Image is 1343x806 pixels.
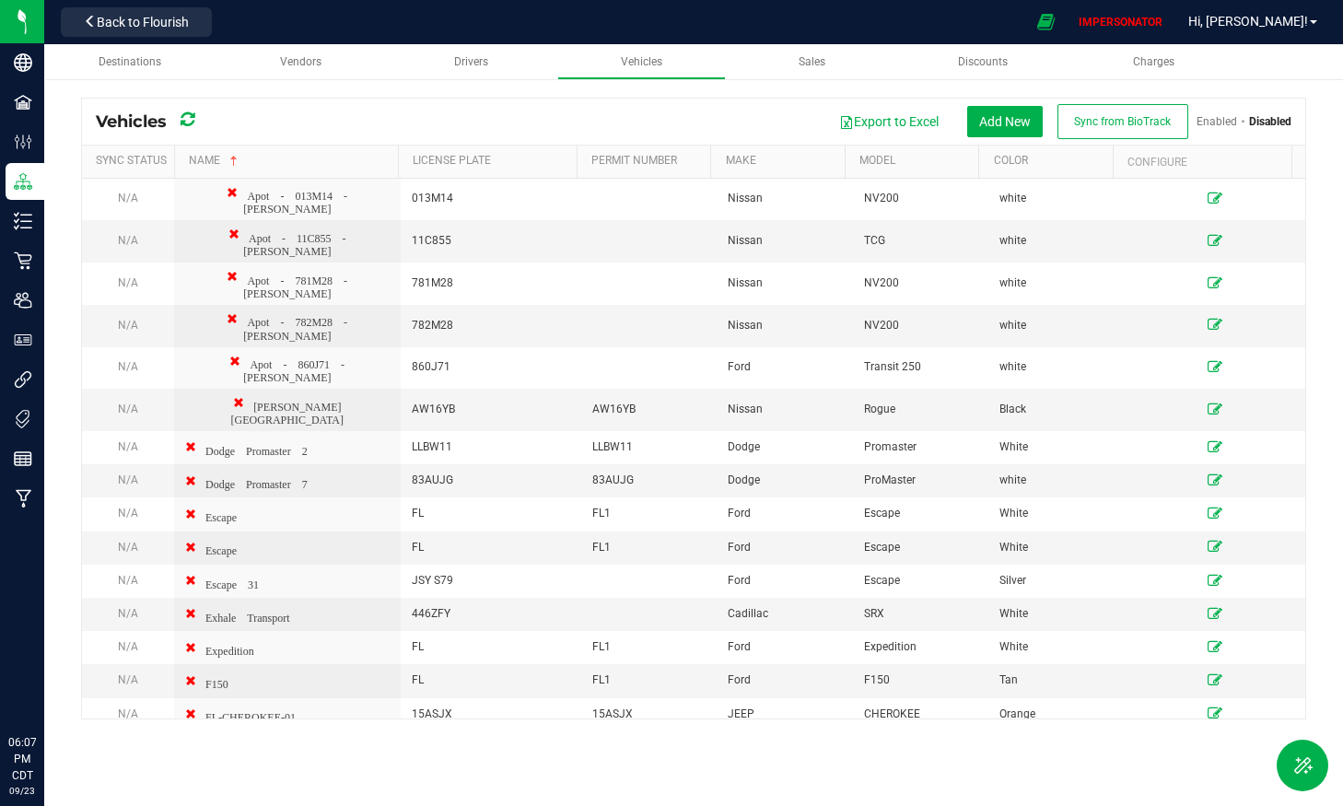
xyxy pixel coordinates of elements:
[728,440,760,453] span: Dodge
[592,707,633,720] span: 15ASJX
[1208,707,1222,720] a: Edit Vehicle
[1208,360,1222,373] a: Edit Vehicle
[14,212,32,230] inline-svg: Inventory
[412,360,450,373] span: 860J71
[118,640,138,653] span: N/A
[8,734,36,784] p: 06:07 PM CDT
[592,440,633,453] span: LLBW11
[1074,115,1171,128] span: Sync from BioTrack
[97,15,189,29] span: Back to Flourish
[118,673,138,686] span: N/A
[864,707,920,720] span: CHEROKEE
[96,105,208,138] div: Vehicles
[14,172,32,191] inline-svg: Distribution
[958,55,1008,68] span: Discounts
[864,541,900,554] span: Escape
[1208,192,1222,204] a: Edit Vehicle
[189,154,391,169] a: Name
[205,709,296,722] span: FL-CHEROKEE-01
[118,403,138,415] span: N/A
[412,607,450,620] span: 446ZFY
[243,273,347,298] span: Apot - 781M28 - [PERSON_NAME]
[14,133,32,151] inline-svg: Configuration
[1208,541,1222,554] a: Edit Vehicle
[118,473,138,486] span: N/A
[728,640,751,653] span: Ford
[999,673,1018,686] span: Tan
[591,154,704,169] a: Permit Number
[864,507,900,520] span: Escape
[864,673,890,686] span: F150
[592,473,634,486] span: 83AUJG
[728,541,751,554] span: Ford
[728,234,763,247] span: Nissan
[205,476,308,489] span: Dodge Promaster 7
[412,234,451,247] span: 11C855
[118,192,138,204] span: N/A
[243,230,345,256] span: Apot - 11C855 - [PERSON_NAME]
[728,574,751,587] span: Ford
[864,607,884,620] span: SRX
[205,577,259,590] span: Escape 31
[14,410,32,428] inline-svg: Tags
[1208,507,1222,520] a: Edit Vehicle
[864,276,899,289] span: NV200
[412,276,453,289] span: 781M28
[1025,4,1067,40] span: Open Ecommerce Menu
[592,640,611,653] span: FL1
[728,319,763,332] span: Nissan
[1188,14,1308,29] span: Hi, [PERSON_NAME]!
[864,640,917,653] span: Expedition
[967,106,1043,137] button: Add New
[864,440,917,453] span: Promaster
[118,507,138,520] span: N/A
[412,440,452,453] span: LLBW11
[96,154,167,169] a: Sync Status
[412,403,455,415] span: AW16YB
[1208,234,1222,247] a: Edit Vehicle
[118,541,138,554] span: N/A
[864,319,899,332] span: NV200
[994,154,1106,169] a: Color
[118,234,138,247] span: N/A
[864,192,899,204] span: NV200
[181,111,194,128] i: Refresh Vehicles
[999,319,1026,332] span: white
[412,319,453,332] span: 782M28
[14,291,32,310] inline-svg: Users
[592,507,611,520] span: FL1
[999,234,1026,247] span: white
[999,276,1026,289] span: white
[205,676,228,689] span: F150
[1133,55,1174,68] span: Charges
[118,276,138,289] span: N/A
[99,55,161,68] span: Destinations
[118,574,138,587] span: N/A
[118,607,138,620] span: N/A
[999,403,1026,415] span: Black
[1208,319,1222,332] a: Edit Vehicle
[1208,574,1222,587] a: Edit Vehicle
[1197,115,1237,128] a: Enabled
[205,509,237,522] span: Escape
[864,574,900,587] span: Escape
[999,541,1028,554] span: White
[728,192,763,204] span: Nissan
[999,440,1028,453] span: White
[999,360,1026,373] span: white
[412,473,453,486] span: 83AUJG
[61,7,212,37] button: Back to Flourish
[1057,104,1188,139] button: Sync from BioTrack
[728,507,751,520] span: Ford
[14,251,32,270] inline-svg: Retail
[999,473,1026,486] span: white
[14,489,32,508] inline-svg: Manufacturing
[726,154,838,169] a: Make
[999,192,1026,204] span: white
[864,473,916,486] span: ProMaster
[14,370,32,389] inline-svg: Integrations
[14,53,32,72] inline-svg: Company
[999,707,1035,720] span: Orange
[14,331,32,349] inline-svg: User Roles
[864,360,921,373] span: Transit 250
